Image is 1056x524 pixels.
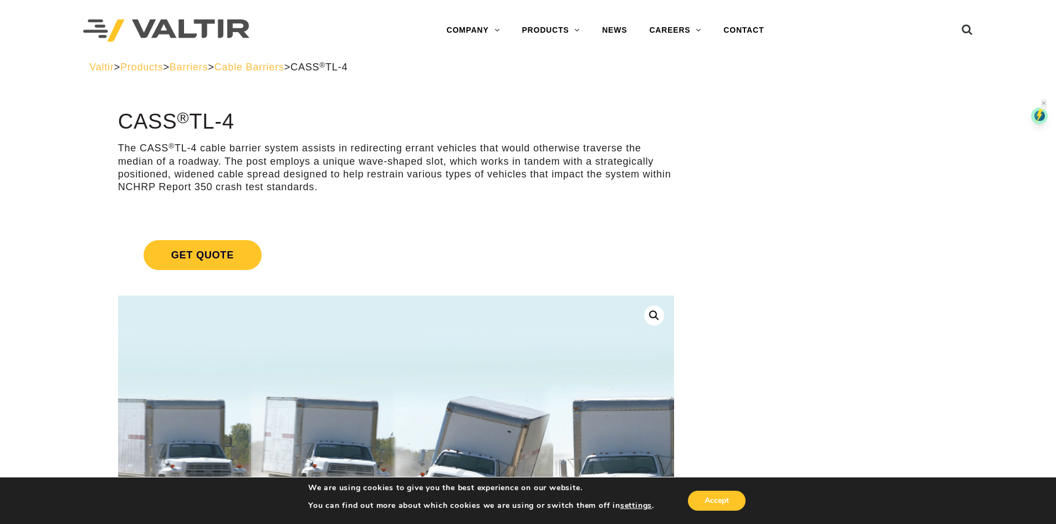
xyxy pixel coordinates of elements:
[118,142,674,194] p: The CASS TL-4 cable barrier system assists in redirecting errant vehicles that would otherwise tr...
[215,62,284,73] a: Cable Barriers
[118,227,674,283] a: Get Quote
[688,491,746,511] button: Accept
[591,19,638,42] a: NEWS
[144,240,262,270] span: Get Quote
[308,483,654,493] p: We are using cookies to give you the best experience on our website.
[120,62,163,73] a: Products
[89,62,114,73] a: Valtir
[308,501,654,511] p: You can find out more about which cookies we are using or switch them off in .
[89,61,967,74] div: > > > >
[169,142,175,150] sup: ®
[177,109,189,126] sup: ®
[290,62,348,73] span: CASS TL-4
[118,110,674,134] h1: CASS TL-4
[638,19,712,42] a: CAREERS
[435,19,511,42] a: COMPANY
[83,19,249,42] img: Valtir
[319,61,325,69] sup: ®
[620,501,652,511] button: settings
[170,62,208,73] a: Barriers
[712,19,775,42] a: CONTACT
[511,19,591,42] a: PRODUCTS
